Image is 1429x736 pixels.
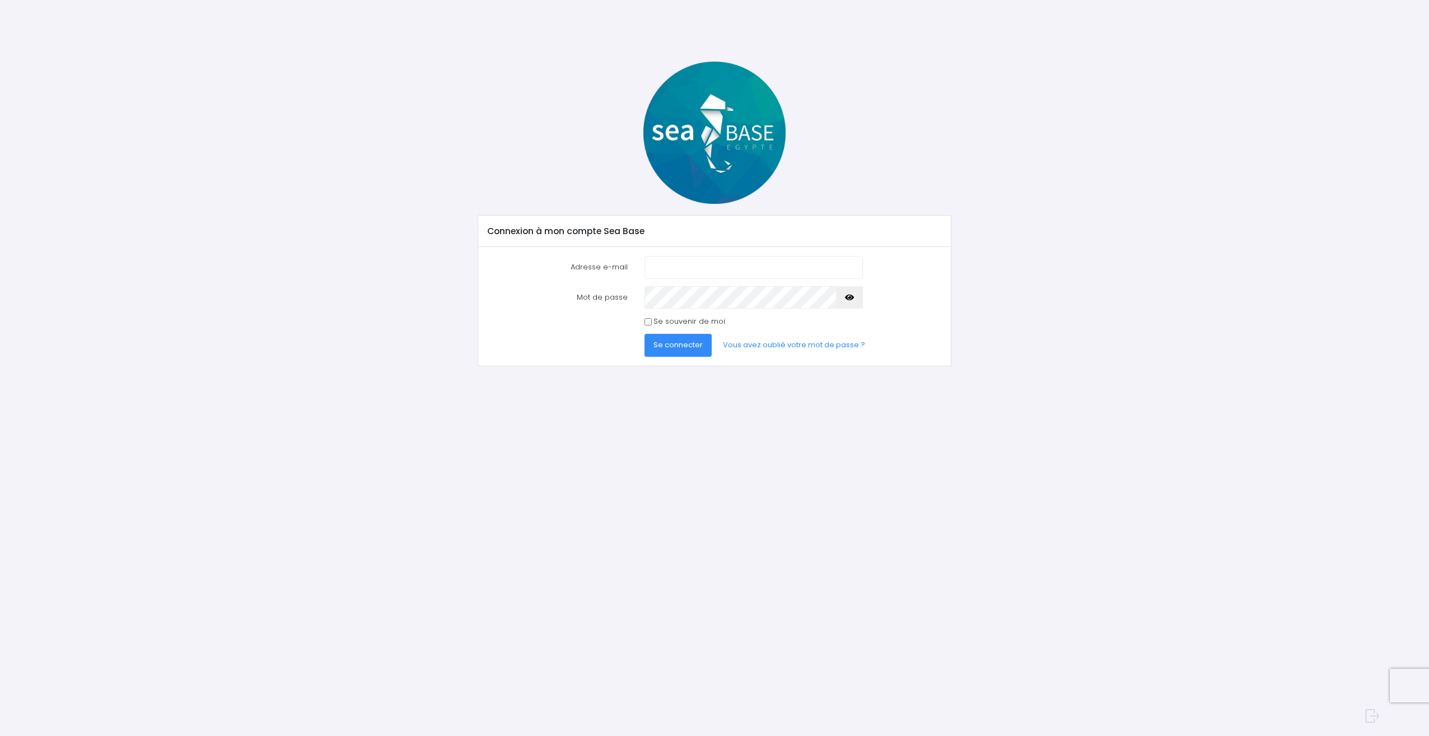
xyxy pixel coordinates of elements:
[645,334,712,356] button: Se connecter
[653,316,725,327] label: Se souvenir de moi
[479,256,636,278] label: Adresse e-mail
[479,286,636,309] label: Mot de passe
[653,339,703,350] span: Se connecter
[714,334,874,356] a: Vous avez oublié votre mot de passe ?
[478,216,950,247] div: Connexion à mon compte Sea Base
